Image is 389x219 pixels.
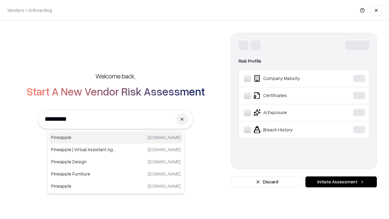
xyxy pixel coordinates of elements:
[51,134,116,141] p: Pineapple
[51,158,116,165] p: Pineapple Design
[148,134,181,141] p: [DOMAIN_NAME]
[26,85,205,97] h2: Start A New Vendor Risk Assessment
[47,130,184,194] div: Suggestions
[7,7,52,13] p: Vendors / Onboarding
[148,171,181,177] p: [DOMAIN_NAME]
[305,176,377,187] button: Initiate Assessment
[244,75,335,82] div: Company Maturity
[244,92,335,99] div: Certificates
[239,57,369,65] div: Risk Profile
[51,183,116,189] p: Pineapple
[244,109,335,116] div: AI Exposure
[51,171,116,177] p: Pineapple Furniture
[95,72,136,80] h5: Welcome back,
[148,146,181,153] p: [DOMAIN_NAME]
[148,183,181,189] p: [DOMAIN_NAME]
[244,126,335,133] div: Breach History
[51,146,116,153] p: Pineapple | Virtual Assistant Agency
[148,158,181,165] p: [DOMAIN_NAME]
[231,176,303,187] button: Discard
